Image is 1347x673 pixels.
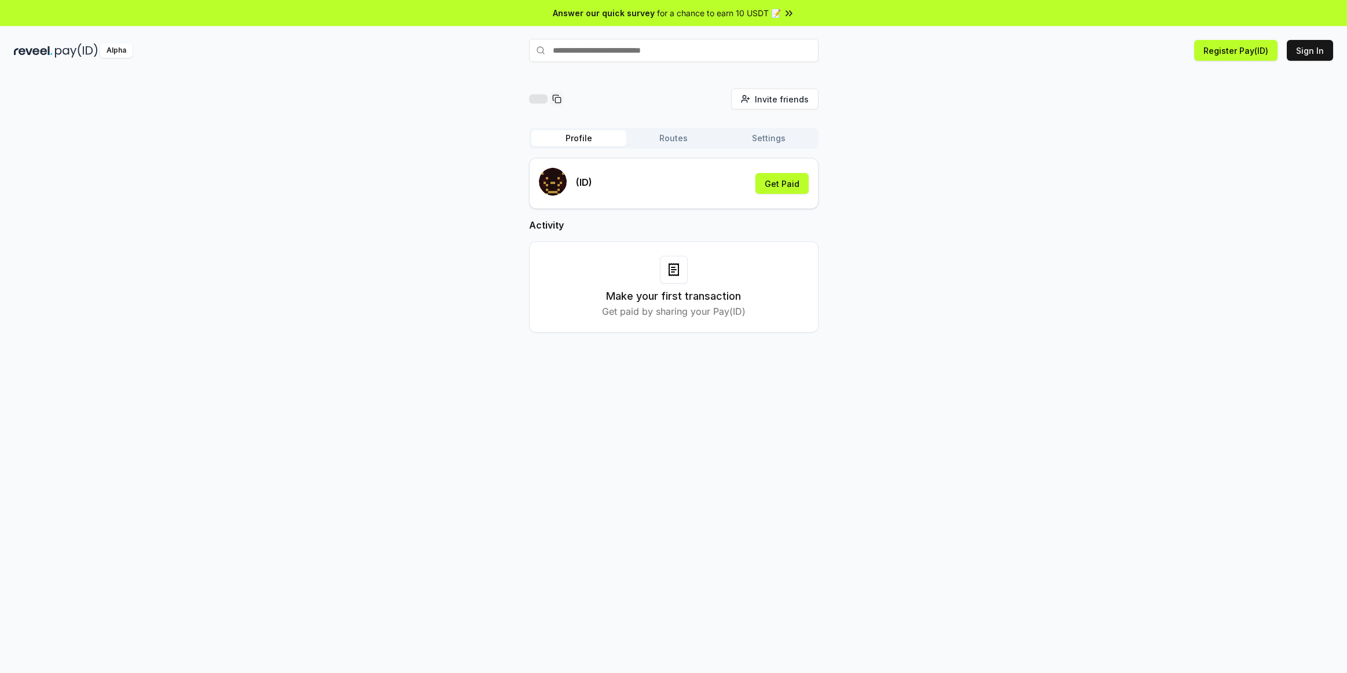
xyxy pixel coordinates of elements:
span: Answer our quick survey [553,7,655,19]
button: Settings [721,130,816,146]
img: reveel_dark [14,43,53,58]
h3: Make your first transaction [606,288,741,304]
span: for a chance to earn 10 USDT 📝 [657,7,781,19]
p: Get paid by sharing your Pay(ID) [602,304,746,318]
img: pay_id [55,43,98,58]
button: Sign In [1287,40,1333,61]
button: Register Pay(ID) [1194,40,1278,61]
button: Invite friends [731,89,819,109]
button: Get Paid [755,173,809,194]
button: Profile [531,130,626,146]
span: Invite friends [755,93,809,105]
h2: Activity [529,218,819,232]
div: Alpha [100,43,133,58]
button: Routes [626,130,721,146]
p: (ID) [576,175,592,189]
